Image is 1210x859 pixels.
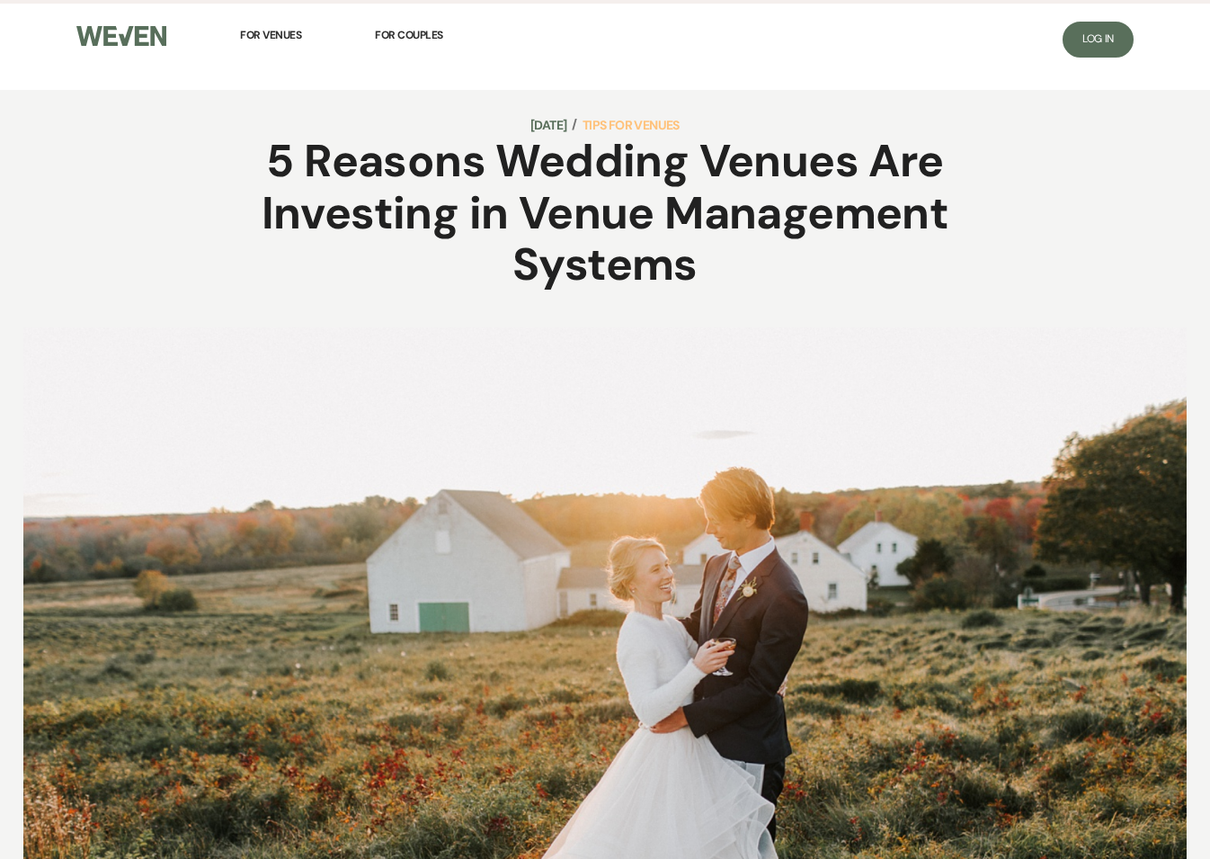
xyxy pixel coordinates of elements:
[240,28,301,42] span: For Venues
[572,113,576,135] span: /
[181,136,1028,291] h1: 5 Reasons Wedding Venues Are Investing in Venue Management Systems
[375,28,443,42] span: For Couples
[1082,31,1114,46] span: Log In
[530,114,566,136] time: [DATE]
[583,114,680,136] a: Tips for Venues
[240,15,301,55] a: For Venues
[375,15,443,55] a: For Couples
[1063,22,1134,58] a: Log In
[76,26,166,47] img: Weven Logo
